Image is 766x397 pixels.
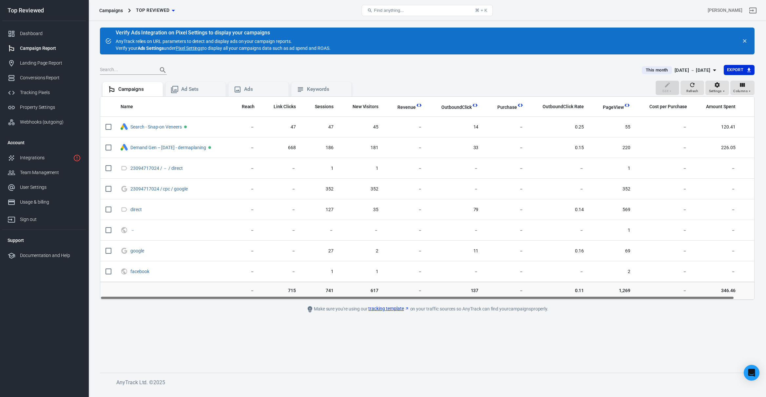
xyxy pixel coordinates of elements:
[641,227,687,234] span: －
[265,268,296,275] span: －
[233,227,255,234] span: －
[121,104,133,110] span: Name
[121,185,128,193] svg: Google
[306,207,334,213] span: 127
[130,124,182,129] a: Search - Snap-on Veneers
[374,8,404,13] span: Find anything...
[20,45,81,52] div: Campaign Report
[306,186,334,192] span: 352
[136,6,170,14] span: Top Reviewed
[433,145,478,151] span: 33
[130,187,189,191] span: 23094717024 / cpc / google
[242,104,255,110] span: Reach
[130,248,145,253] span: google
[2,70,86,85] a: Conversions Report
[389,207,422,213] span: －
[265,145,296,151] span: 668
[389,186,422,192] span: －
[489,165,524,172] span: －
[698,124,736,130] span: 120.41
[517,102,524,109] svg: This column is calculated from AnyTrack real-time data
[118,86,158,93] div: Campaigns
[116,30,331,36] div: Verify Ads Integration on Pixel Settings to display your campaigns
[344,248,379,254] span: 2
[344,186,379,192] span: 352
[176,45,202,52] a: Pixel Settings
[20,104,81,111] div: Property Settings
[274,103,296,110] span: The number of clicks on links within the ad that led to advertiser-specified destinations
[649,104,687,110] span: Cost per Purchase
[265,165,296,172] span: －
[641,165,687,172] span: －
[233,124,255,130] span: －
[20,169,81,176] div: Team Management
[344,227,379,234] span: －
[233,207,255,213] span: －
[99,7,123,14] div: Campaigns
[534,288,584,294] span: 0.11
[265,227,296,234] span: －
[244,86,283,93] div: Ads
[389,288,422,294] span: －
[433,227,478,234] span: －
[603,104,624,111] span: PageView
[20,119,81,126] div: Webhooks (outgoing)
[20,30,81,37] div: Dashboard
[344,288,379,294] span: 617
[2,8,86,13] div: Top Reviewed
[2,26,86,41] a: Dashboard
[534,124,584,130] span: 0.25
[534,207,584,213] span: 0.14
[130,269,150,274] span: facebook
[155,62,171,78] button: Search
[534,268,584,275] span: －
[344,165,379,172] span: 1
[315,104,334,110] span: Sessions
[641,103,687,110] span: The average cost for each "Purchase" event
[130,228,136,232] span: －
[641,124,687,130] span: －
[233,288,255,294] span: －
[20,184,81,191] div: User Settings
[641,248,687,254] span: －
[280,305,575,313] div: Make sure you're using our on your traffic sources so AnyTrack can find your campaigns properly.
[649,103,687,110] span: The average cost for each "Purchase" event
[709,88,722,94] span: Settings
[680,81,704,95] button: Refresh
[489,104,517,111] span: Purchase
[138,46,164,51] strong: Ads Settings
[20,89,81,96] div: Tracking Pixels
[389,103,416,111] span: Total revenue calculated by AnyTrack.
[543,104,584,110] span: OutboundClick Rate
[2,85,86,100] a: Tracking Pixels
[133,4,178,16] button: Top Reviewed
[2,135,86,150] li: Account
[2,165,86,180] a: Team Management
[265,103,296,110] span: The number of clicks on links within the ad that led to advertiser-specified destinations
[730,81,755,95] button: Columns
[641,145,687,151] span: －
[433,165,478,172] span: －
[130,269,149,274] a: facebook
[130,166,183,171] a: 23094717024 / － / direct
[698,288,736,294] span: 346.46
[397,104,416,111] span: Revenue
[489,268,524,275] span: －
[306,288,334,294] span: 741
[534,165,584,172] span: －
[121,247,128,255] svg: Google
[745,3,761,18] a: Sign out
[2,209,86,227] a: Sign out
[594,288,630,294] span: 1,269
[686,88,698,94] span: Refresh
[2,150,86,165] a: Integrations
[724,65,755,75] button: Export
[643,67,671,73] span: This month
[489,186,524,192] span: －
[698,103,736,110] span: The estimated total amount of money you've spent on your campaign, ad set or ad during its schedule.
[698,186,736,192] span: －
[641,186,687,192] span: －
[344,268,379,275] span: 1
[233,186,255,192] span: －
[746,268,763,275] span: －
